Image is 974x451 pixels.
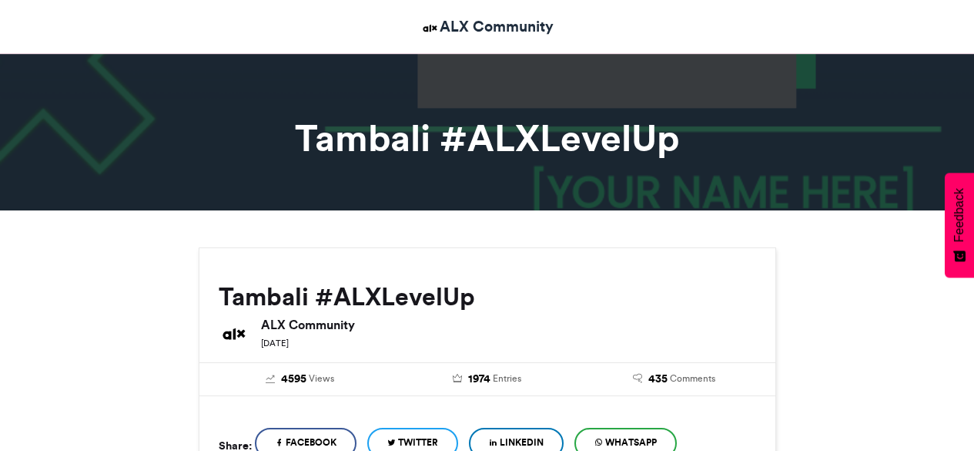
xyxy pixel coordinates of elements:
span: Feedback [952,188,966,242]
span: Twitter [398,436,438,449]
span: Facebook [286,436,336,449]
h2: Tambali #ALXLevelUp [219,283,756,311]
span: 435 [648,371,668,388]
a: 4595 Views [219,371,383,388]
span: LinkedIn [500,436,544,449]
img: ALX Community [219,318,249,349]
img: ALX Community [420,19,440,38]
span: Views [309,372,334,385]
h6: ALX Community [261,318,756,331]
span: 1974 [468,371,490,388]
a: 435 Comments [592,371,756,388]
button: Feedback - Show survey [945,173,974,278]
span: 4595 [281,371,306,388]
a: 1974 Entries [405,371,569,388]
a: ALX Community [420,15,554,38]
span: Entries [493,372,521,385]
small: [DATE] [261,338,289,348]
h1: Tambali #ALXLevelUp [60,119,915,157]
span: WhatsApp [605,436,657,449]
span: Comments [670,372,715,385]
